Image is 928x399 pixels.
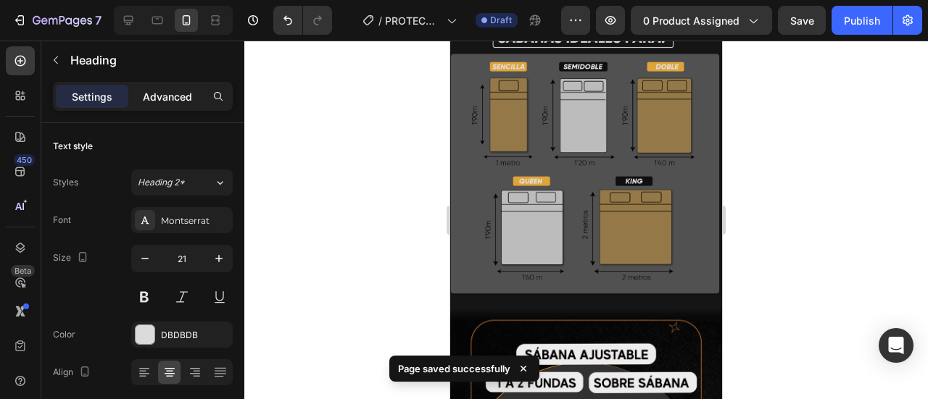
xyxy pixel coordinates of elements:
p: 7 [95,12,101,29]
div: Open Intercom Messenger [879,328,913,363]
div: Styles [53,176,78,189]
div: Undo/Redo [273,6,332,35]
span: Save [790,14,814,27]
div: Text style [53,140,93,153]
div: Color [53,328,75,341]
button: Publish [832,6,892,35]
div: Montserrat [161,214,229,227]
div: Beta [11,265,35,277]
div: Font [53,214,71,227]
iframe: Design area [450,41,722,399]
button: 0 product assigned [631,6,772,35]
span: Heading 2* [138,176,185,189]
button: Save [778,6,826,35]
span: / [378,13,382,28]
div: Size [53,248,91,268]
div: 450 [14,154,35,166]
button: Heading 2* [131,169,233,196]
div: Align [53,363,94,382]
span: 0 product assigned [643,13,739,28]
p: Page saved successfully [398,361,510,376]
p: Settings [72,89,112,104]
p: Advanced [143,89,192,104]
span: Draft [490,14,512,27]
button: 7 [6,6,108,35]
span: PROTECTORES [385,13,441,28]
div: DBDBDB [161,329,229,342]
div: Publish [844,13,880,28]
p: Heading [70,51,227,69]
